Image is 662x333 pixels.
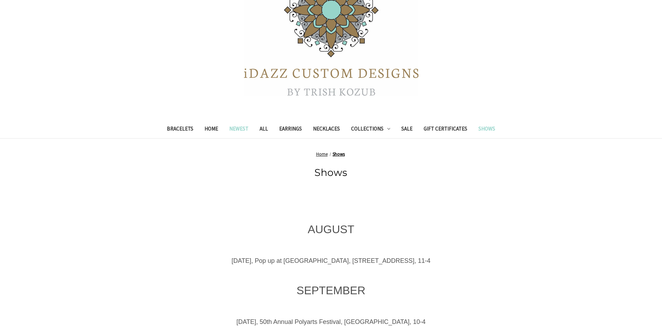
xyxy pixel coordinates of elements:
[308,223,354,236] span: AUGUST
[231,257,430,264] span: [DATE], Pop up at [GEOGRAPHIC_DATA], [STREET_ADDRESS], 11-4
[161,121,199,138] a: Bracelets
[136,165,526,180] h1: Shows
[254,121,274,138] a: All
[396,121,418,138] a: Sale
[274,121,307,138] a: Earrings
[316,151,328,157] a: Home
[297,284,365,297] span: SEPTEMBER
[333,151,345,157] a: Shows
[236,318,425,325] span: [DATE], 50th Annual Polyarts Festival, [GEOGRAPHIC_DATA], 10-4
[345,121,396,138] a: Collections
[418,121,473,138] a: Gift Certificates
[307,121,345,138] a: Necklaces
[473,121,501,138] a: Shows
[136,151,526,158] nav: Breadcrumb
[199,121,224,138] a: Home
[224,121,254,138] a: Newest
